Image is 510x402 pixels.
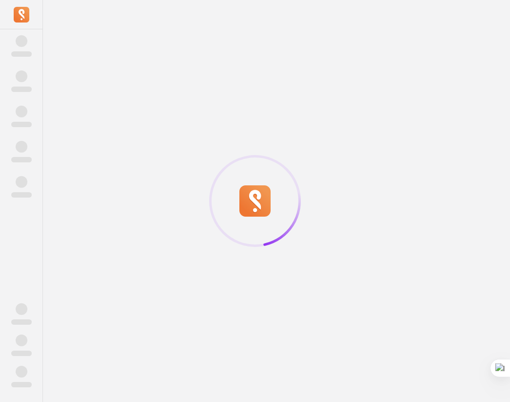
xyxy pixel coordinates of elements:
[16,106,27,117] span: ‌
[11,87,32,92] span: ‌
[16,366,27,378] span: ‌
[16,303,27,315] span: ‌
[16,70,27,82] span: ‌
[11,319,32,325] span: ‌
[16,176,27,188] span: ‌
[11,192,32,198] span: ‌
[16,141,27,153] span: ‌
[11,51,32,57] span: ‌
[11,157,32,162] span: ‌
[11,122,32,127] span: ‌
[11,382,32,387] span: ‌
[16,335,27,346] span: ‌
[16,35,27,47] span: ‌
[11,351,32,356] span: ‌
